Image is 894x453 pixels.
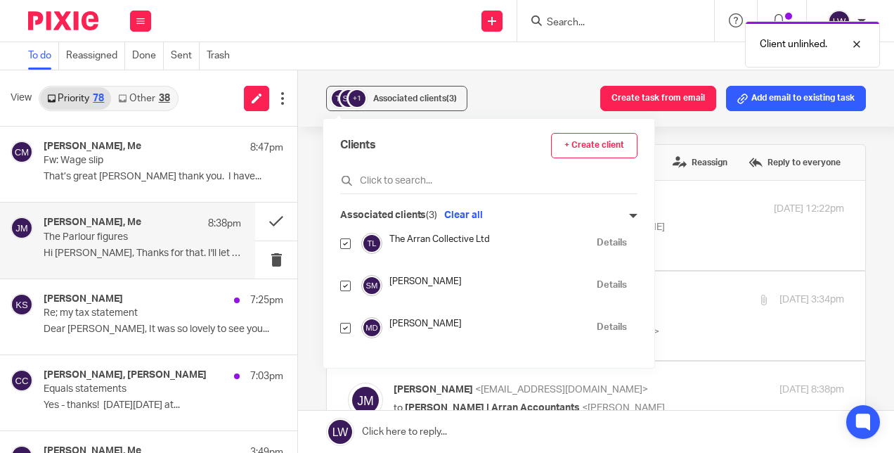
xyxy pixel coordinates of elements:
[11,293,33,316] img: svg%3E
[250,369,283,383] p: 7:03pm
[93,94,104,103] div: 78
[600,86,716,111] button: Create task from email
[774,202,844,217] p: [DATE] 12:22pm
[389,317,590,331] h4: [PERSON_NAME]
[326,86,467,111] button: +1 Associated clients(3)
[828,10,850,32] img: svg%3E
[446,94,457,103] span: (3)
[66,42,125,70] a: Reassigned
[44,248,241,260] p: Hi [PERSON_NAME], Thanks for that. I'll let you know...
[373,94,457,103] span: Associated clients
[597,321,627,334] a: Details
[348,383,383,418] img: svg%3E
[551,133,637,158] a: + Create client
[132,42,164,70] a: Done
[159,94,170,103] div: 38
[779,383,844,397] p: [DATE] 8:38pm
[40,87,111,110] a: Priority78
[11,217,33,239] img: svg%3E
[426,210,437,220] span: (3)
[760,37,827,51] p: Client unlinked.
[394,385,473,395] span: [PERSON_NAME]
[44,369,207,381] h4: [PERSON_NAME], [PERSON_NAME]
[389,275,590,288] h4: [PERSON_NAME]
[44,217,141,229] h4: [PERSON_NAME], Me
[208,217,241,231] p: 8:38pm
[44,383,235,395] p: Equals statements
[669,152,731,173] label: Reassign
[28,11,98,30] img: Pixie
[44,141,141,153] h4: [PERSON_NAME], Me
[207,42,237,70] a: Trash
[394,403,403,413] span: to
[11,91,32,106] span: View
[44,307,235,319] p: Re; my tax statement
[441,208,486,222] button: Clear all
[44,324,283,336] p: Dear [PERSON_NAME], It was so lovely to see you...
[405,403,580,413] span: [PERSON_NAME] | Arran Accountants
[44,155,235,167] p: Fw: Wage slip
[475,385,648,395] span: <[EMAIL_ADDRESS][DOMAIN_NAME]>
[171,42,200,70] a: Sent
[28,42,59,70] a: To do
[597,279,627,292] a: Details
[44,171,283,183] p: That’s great [PERSON_NAME] thank you. I have...
[349,90,365,107] div: +1
[44,293,123,305] h4: [PERSON_NAME]
[340,174,637,188] input: Click to search...
[338,88,359,109] img: svg%3E
[11,369,33,392] img: svg%3E
[745,152,844,173] label: Reply to everyone
[340,208,437,223] p: Associated clients
[726,86,866,111] button: Add email to existing task
[361,275,382,296] img: svg%3E
[44,231,202,243] p: The Parlour figures
[11,141,33,163] img: svg%3E
[389,233,590,246] h4: The Arran Collective Ltd
[250,293,283,307] p: 7:25pm
[779,293,844,307] p: [DATE] 3:34pm
[330,88,351,109] img: svg%3E
[111,87,176,110] a: Other38
[250,141,283,155] p: 8:47pm
[361,317,382,338] img: svg%3E
[597,236,627,250] a: Details
[340,137,376,153] span: Clients
[44,400,283,411] p: Yes - thanks! [DATE][DATE] at...
[361,233,382,254] img: svg%3E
